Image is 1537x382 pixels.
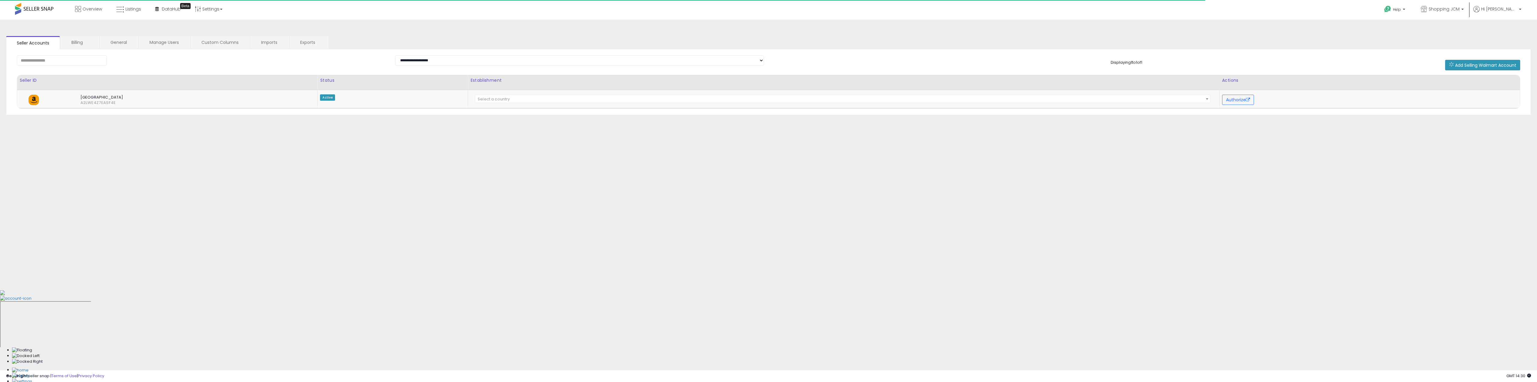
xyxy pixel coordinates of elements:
[180,3,191,9] div: Tooltip anchor
[1393,7,1401,12] span: Help
[162,6,181,12] span: DataHub
[470,77,1217,84] div: Establishment
[12,347,32,353] img: Floating
[1384,5,1391,13] i: Get Help
[76,100,114,105] span: A2LWE4Z7EASF4E
[139,36,190,49] a: Manage Users
[12,353,40,359] img: Docked Left
[12,359,43,365] img: Docked Right
[12,373,30,379] img: History
[1429,6,1460,12] span: Shopping JCM
[320,77,465,84] div: Status
[12,368,29,373] img: Home
[125,6,141,12] span: Listings
[61,36,99,49] a: Billing
[1222,77,1517,84] div: Actions
[1473,6,1521,20] a: Hi [PERSON_NAME]
[20,77,315,84] div: Seller ID
[478,96,510,102] span: Select a country
[191,36,249,49] a: Custom Columns
[320,94,335,101] span: Active
[1455,62,1516,68] span: Add Selling Walmart Account
[289,36,328,49] a: Exports
[6,36,60,49] a: Seller Accounts
[1379,1,1411,20] a: Help
[1481,6,1517,12] span: Hi [PERSON_NAME]
[76,95,304,100] span: [GEOGRAPHIC_DATA]
[1111,60,1142,65] span: Displaying 1 to 1 of 1
[250,36,288,49] a: Imports
[1445,60,1520,70] button: Add Selling Walmart Account
[1222,95,1254,105] button: Authorize
[29,95,39,105] img: amazon.png
[100,36,138,49] a: General
[83,6,102,12] span: Overview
